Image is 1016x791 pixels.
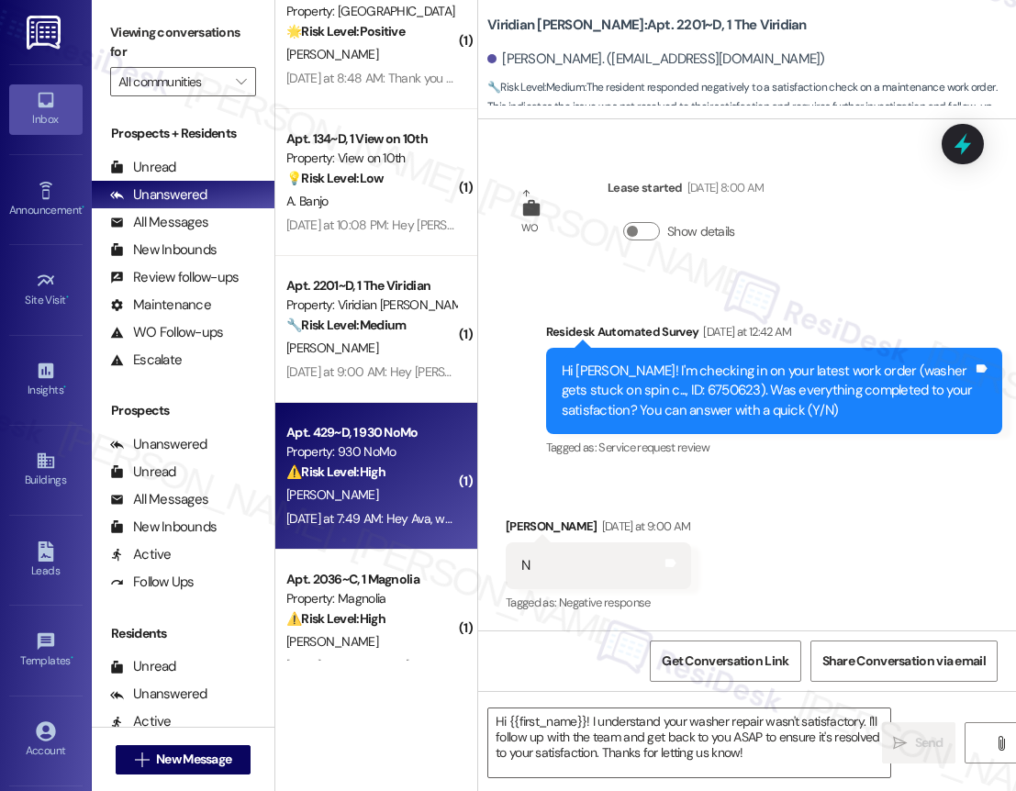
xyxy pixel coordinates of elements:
div: New Inbounds [110,240,217,260]
span: [PERSON_NAME] [286,46,378,62]
span: [PERSON_NAME] [286,633,378,650]
button: Send [882,722,955,763]
span: [PERSON_NAME] [286,340,378,356]
span: Send [915,733,943,752]
span: Service request review [598,440,709,455]
div: [PERSON_NAME]. ([EMAIL_ADDRESS][DOMAIN_NAME]) [487,50,825,69]
div: WO Follow-ups [110,323,223,342]
label: Show details [667,222,735,241]
button: Share Conversation via email [810,641,998,682]
i:  [994,736,1008,751]
a: Templates • [9,626,83,675]
div: All Messages [110,213,208,232]
div: Residesk Automated Survey [546,322,1002,348]
div: Unanswered [110,435,207,454]
div: Escalate [110,351,182,370]
a: Site Visit • [9,265,83,315]
div: All Messages [110,490,208,509]
strong: ⚠️ Risk Level: High [286,610,385,627]
strong: 🌟 Risk Level: Positive [286,23,405,39]
span: Get Conversation Link [662,652,788,671]
div: WO [521,218,539,238]
div: Unanswered [110,185,207,205]
i:  [135,752,149,767]
div: Lease started [608,178,764,204]
span: : The resident responded negatively to a satisfaction check on a maintenance work order. This ind... [487,78,1016,117]
span: New Message [156,750,231,769]
div: Tagged as: [506,589,691,616]
div: Property: Magnolia [286,589,456,608]
textarea: Hi {{first_name}}! I understand your washer repair wasn't satisfactory. I'll follow up with the t... [488,708,890,777]
div: [PERSON_NAME] [506,517,691,542]
div: Active [110,712,172,731]
label: Viewing conversations for [110,18,256,67]
div: Unanswered [110,685,207,704]
span: • [66,291,69,304]
span: • [63,381,66,394]
div: Property: View on 10th [286,149,456,168]
div: Unread [110,158,176,177]
i:  [236,74,246,89]
b: Viridian [PERSON_NAME]: Apt. 2201~D, 1 The Viridian [487,16,807,35]
div: Apt. 134~D, 1 View on 10th [286,129,456,149]
button: Get Conversation Link [650,641,800,682]
div: Prospects [92,401,274,420]
div: N [521,556,530,575]
input: All communities [118,67,227,96]
span: • [82,201,84,214]
div: Active [110,545,172,564]
img: ResiDesk Logo [27,16,64,50]
div: Follow Ups [110,573,195,592]
a: Inbox [9,84,83,134]
i:  [893,736,907,751]
div: [DATE] at 12:42 AM [698,322,791,341]
div: Apt. 429~D, 1 930 NoMo [286,423,456,442]
span: • [71,652,73,664]
span: [PERSON_NAME] [286,486,378,503]
div: Unread [110,462,176,482]
div: Review follow-ups [110,268,239,287]
span: Share Conversation via email [822,652,986,671]
strong: 🔧 Risk Level: Medium [286,317,406,333]
a: Insights • [9,355,83,405]
a: Leads [9,536,83,585]
div: [DATE] at 9:00 AM [597,517,691,536]
div: Maintenance [110,295,211,315]
div: Unread [110,657,176,676]
div: Hi [PERSON_NAME]! I'm checking in on your latest work order (washer gets stuck on spin c..., ID: ... [562,362,973,420]
button: New Message [116,745,251,774]
span: A. Banjo [286,193,328,209]
span: Negative response [559,595,651,610]
div: Property: [GEOGRAPHIC_DATA] [286,2,456,21]
div: Prospects + Residents [92,124,274,143]
strong: 💡 Risk Level: Low [286,170,384,186]
strong: 🔧 Risk Level: Medium [487,80,585,95]
a: Buildings [9,445,83,495]
div: Apt. 2201~D, 1 The Viridian [286,276,456,295]
div: Apt. 2036~C, 1 Magnolia [286,570,456,589]
div: Property: Viridian [PERSON_NAME] [286,295,456,315]
a: Account [9,716,83,765]
strong: ⚠️ Risk Level: High [286,463,385,480]
div: [DATE] 8:00 AM [683,178,765,197]
div: Tagged as: [546,434,1002,461]
div: Property: 930 NoMo [286,442,456,462]
div: New Inbounds [110,518,217,537]
div: Residents [92,624,274,643]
